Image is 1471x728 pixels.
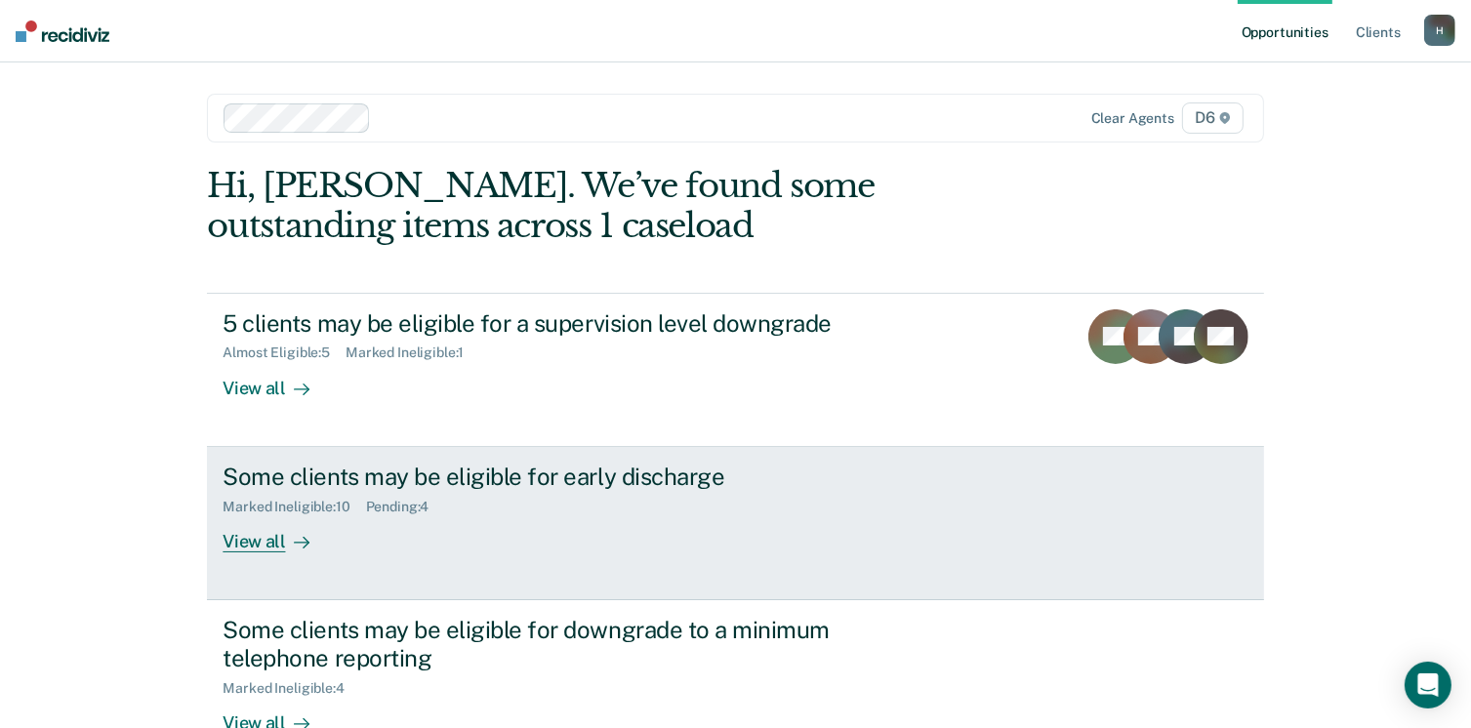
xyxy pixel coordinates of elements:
[1182,102,1244,134] span: D6
[207,447,1263,600] a: Some clients may be eligible for early dischargeMarked Ineligible:10Pending:4View all
[223,309,908,338] div: 5 clients may be eligible for a supervision level downgrade
[1405,662,1451,708] div: Open Intercom Messenger
[366,499,445,515] div: Pending : 4
[1424,15,1455,46] button: H
[346,344,479,361] div: Marked Ineligible : 1
[223,463,908,491] div: Some clients may be eligible for early discharge
[207,166,1052,246] div: Hi, [PERSON_NAME]. We’ve found some outstanding items across 1 caseload
[223,361,332,399] div: View all
[16,20,109,42] img: Recidiviz
[223,344,346,361] div: Almost Eligible : 5
[223,680,359,697] div: Marked Ineligible : 4
[1091,110,1174,127] div: Clear agents
[207,293,1263,447] a: 5 clients may be eligible for a supervision level downgradeAlmost Eligible:5Marked Ineligible:1Vi...
[223,499,365,515] div: Marked Ineligible : 10
[223,514,332,552] div: View all
[223,616,908,672] div: Some clients may be eligible for downgrade to a minimum telephone reporting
